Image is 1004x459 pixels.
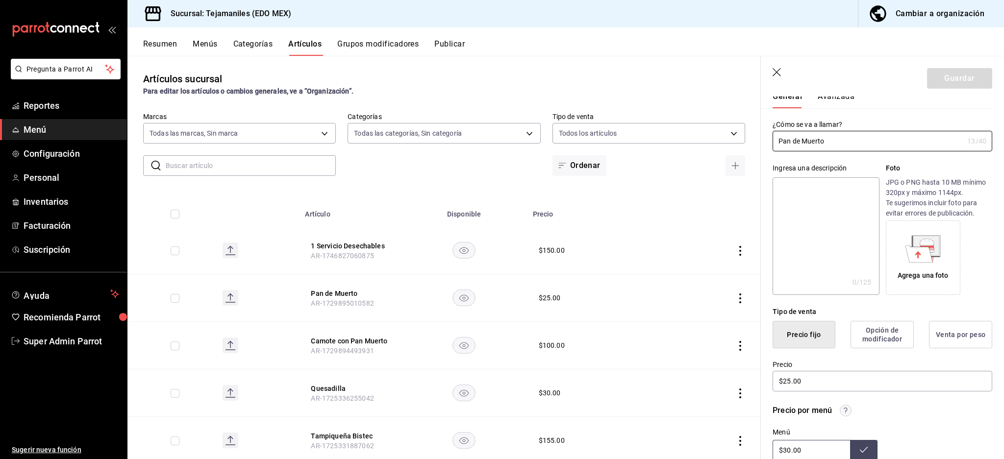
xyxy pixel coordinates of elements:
span: Todas las marcas, Sin marca [150,128,238,138]
div: Artículos sucursal [143,72,222,86]
button: Menús [193,39,217,56]
button: actions [735,388,745,398]
div: 0 /125 [853,277,872,287]
div: $ 25.00 [539,293,561,303]
div: Cambiar a organización [896,7,984,21]
button: availability-product [452,290,476,306]
span: Pregunta a Parrot AI [26,64,105,74]
span: AR-1729895010582 [311,299,374,307]
div: navigation tabs [773,92,980,108]
button: Opción de modificador [851,321,914,348]
input: Buscar artículo [166,156,336,175]
span: Todas las categorías, Sin categoría [354,128,462,138]
button: actions [735,246,745,256]
div: Agrega una foto [898,270,949,281]
button: edit-product-location [311,431,389,441]
button: Artículos [288,39,322,56]
span: Super Admin Parrot [24,335,119,348]
span: AR-1725336255042 [311,394,374,402]
div: Precio por menú [773,405,832,416]
button: Venta por peso [929,321,992,348]
span: Suscripción [24,243,119,256]
button: availability-product [452,432,476,449]
label: Categorías [348,113,540,120]
strong: Para editar los artículos o cambios generales, ve a “Organización”. [143,87,353,95]
button: Ordenar [552,155,606,176]
h3: Sucursal: Tejamaniles (EDO MEX) [163,8,291,20]
button: availability-product [452,242,476,259]
span: AR-1746827060875 [311,252,374,260]
div: Ingresa una descripción [773,163,879,173]
th: Precio [527,195,660,227]
span: Reportes [24,99,119,112]
label: Tipo de venta [552,113,745,120]
p: JPG o PNG hasta 10 MB mínimo 320px y máximo 1144px. Te sugerimos incluir foto para evitar errores... [886,177,992,218]
span: Menú [24,123,119,136]
button: actions [735,293,745,303]
button: Categorías [233,39,273,56]
div: navigation tabs [143,39,1004,56]
button: Pregunta a Parrot AI [11,59,121,79]
button: edit-product-location [311,384,389,393]
div: 13 /40 [967,136,986,146]
div: Menú [773,428,878,436]
label: Marcas [143,113,336,120]
div: $ 30.00 [539,388,561,398]
label: ¿Cómo se va a llamar? [773,121,992,128]
div: Tipo de venta [773,307,992,317]
button: Grupos modificadores [337,39,419,56]
button: edit-product-location [311,289,389,298]
div: $ 100.00 [539,340,565,350]
a: Pregunta a Parrot AI [7,71,121,81]
span: Ayuda [24,288,106,300]
div: $ 155.00 [539,435,565,445]
button: General [773,92,802,108]
span: AR-1729894493931 [311,347,374,355]
div: $ 150.00 [539,245,565,255]
button: actions [735,341,745,351]
th: Artículo [299,195,401,227]
button: availability-product [452,337,476,354]
span: Configuración [24,147,119,160]
span: Sugerir nueva función [12,445,119,455]
span: Inventarios [24,195,119,208]
span: Todos los artículos [559,128,617,138]
button: Resumen [143,39,177,56]
label: Precio [773,361,992,368]
button: availability-product [452,385,476,401]
span: Personal [24,171,119,184]
p: Foto [886,163,992,173]
span: AR-1725331887062 [311,442,374,450]
button: Publicar [434,39,465,56]
div: Agrega una foto [888,223,958,292]
button: open_drawer_menu [108,25,116,33]
span: Recomienda Parrot [24,311,119,324]
input: $0.00 [773,371,992,391]
th: Disponible [401,195,527,227]
button: Precio fijo [773,321,835,348]
button: Avanzada [818,92,854,108]
span: Facturación [24,219,119,232]
button: edit-product-location [311,336,389,346]
button: edit-product-location [311,241,389,251]
button: actions [735,436,745,446]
